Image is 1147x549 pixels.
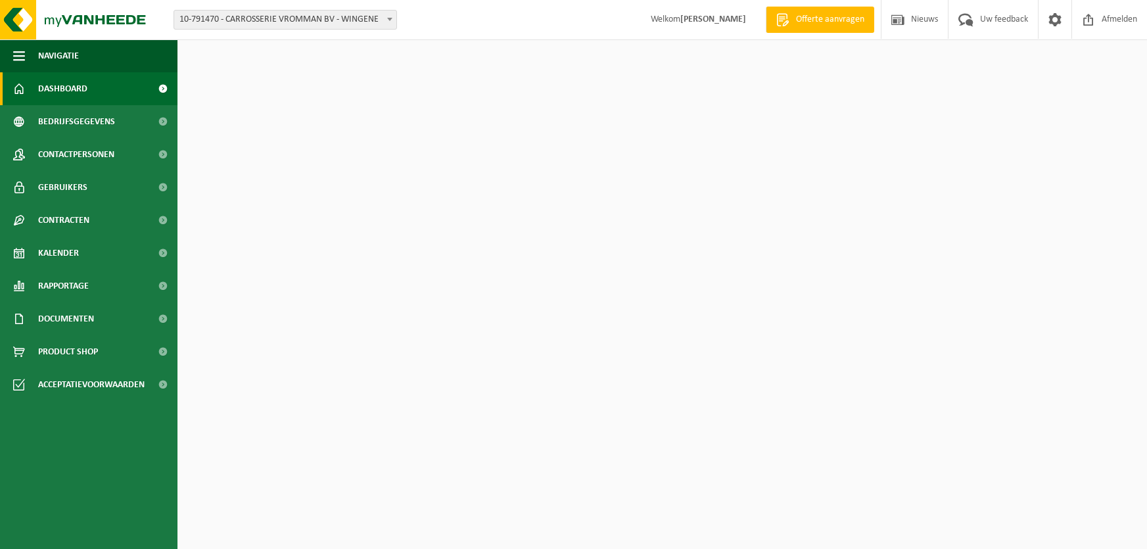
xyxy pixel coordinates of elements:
[38,105,115,138] span: Bedrijfsgegevens
[38,204,89,237] span: Contracten
[38,302,94,335] span: Documenten
[38,335,98,368] span: Product Shop
[38,237,79,270] span: Kalender
[174,10,397,30] span: 10-791470 - CARROSSERIE VROMMAN BV - WINGENE
[766,7,874,33] a: Offerte aanvragen
[174,11,396,29] span: 10-791470 - CARROSSERIE VROMMAN BV - WINGENE
[38,138,114,171] span: Contactpersonen
[793,13,868,26] span: Offerte aanvragen
[38,39,79,72] span: Navigatie
[38,368,145,401] span: Acceptatievoorwaarden
[38,171,87,204] span: Gebruikers
[680,14,746,24] strong: [PERSON_NAME]
[38,270,89,302] span: Rapportage
[38,72,87,105] span: Dashboard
